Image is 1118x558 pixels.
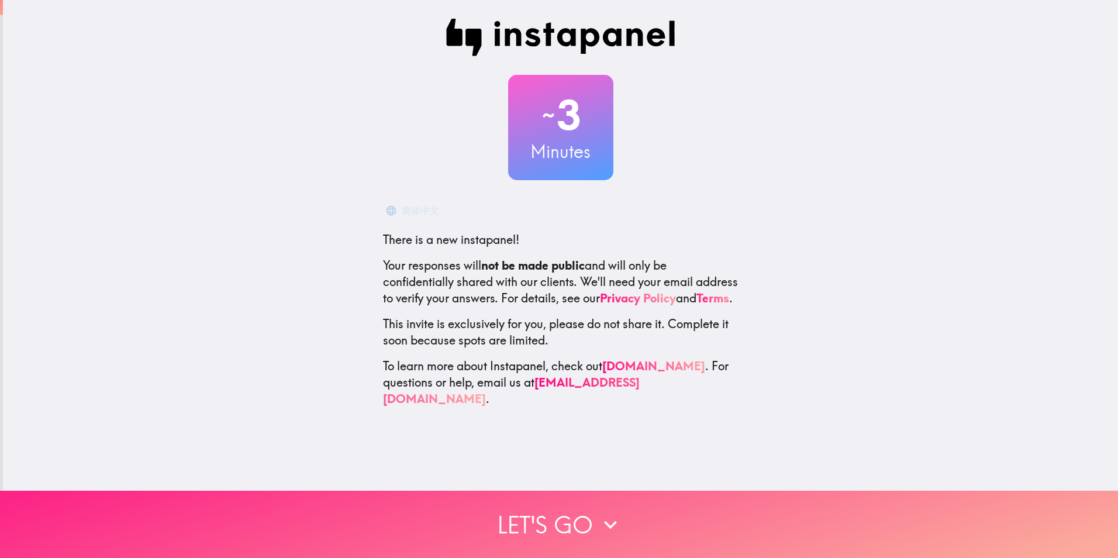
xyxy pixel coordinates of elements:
b: not be made public [481,258,585,273]
img: Instapanel [446,19,675,56]
p: To learn more about Instapanel, check out . For questions or help, email us at . [383,358,739,407]
h2: 3 [508,91,613,139]
p: This invite is exclusively for you, please do not share it. Complete it soon because spots are li... [383,316,739,349]
div: 简体中文 [402,202,439,219]
button: 简体中文 [383,199,444,222]
a: Terms [696,291,729,305]
span: ~ [540,98,557,133]
a: [EMAIL_ADDRESS][DOMAIN_NAME] [383,375,640,406]
a: Privacy Policy [600,291,676,305]
a: [DOMAIN_NAME] [602,359,705,373]
h3: Minutes [508,139,613,164]
p: Your responses will and will only be confidentially shared with our clients. We'll need your emai... [383,257,739,306]
span: There is a new instapanel! [383,232,519,247]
